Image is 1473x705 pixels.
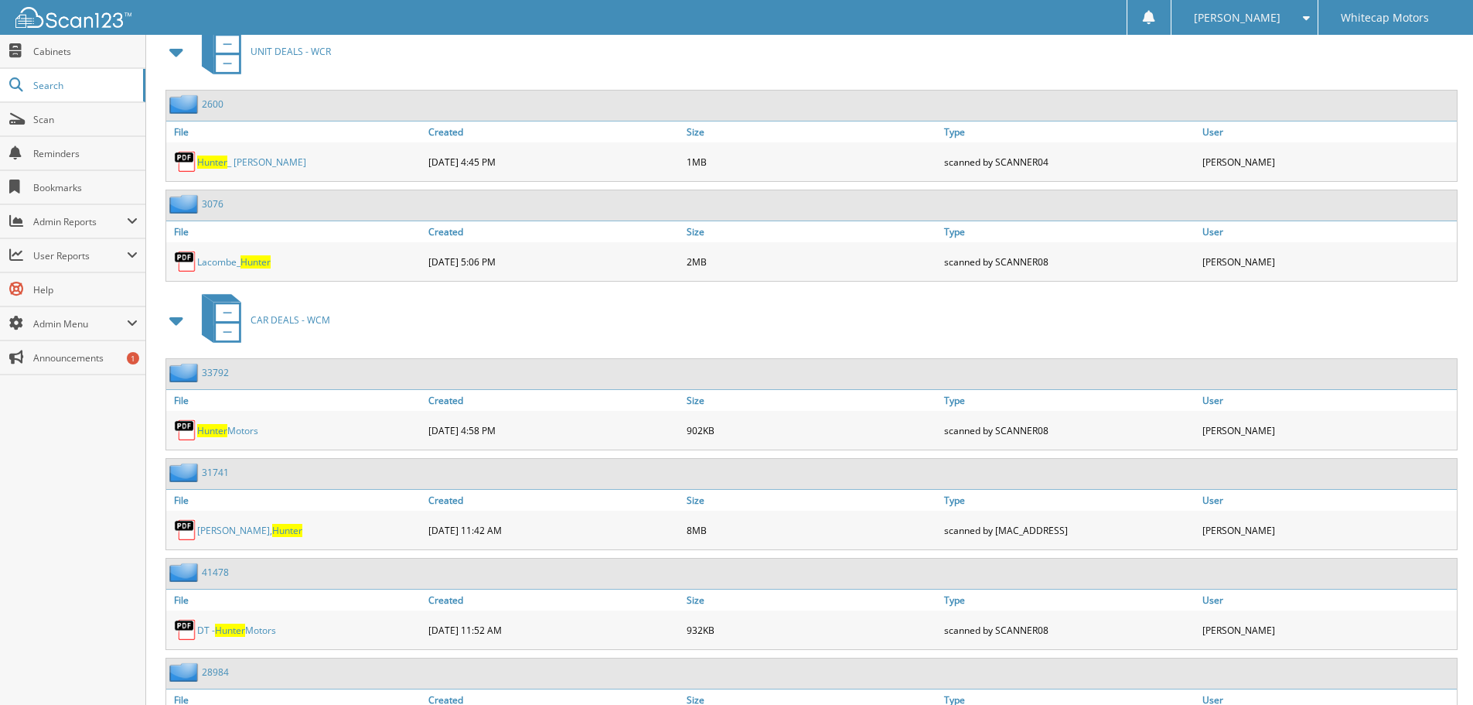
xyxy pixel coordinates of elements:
iframe: Chat Widget [1396,631,1473,705]
a: User [1199,390,1457,411]
div: [DATE] 5:06 PM [425,246,683,277]
a: 3076 [202,197,223,210]
a: File [166,590,425,611]
a: Created [425,590,683,611]
img: folder2.png [169,94,202,114]
span: Whitecap Motors [1341,13,1429,22]
div: 1MB [683,146,941,177]
a: Created [425,121,683,142]
div: 932KB [683,614,941,645]
div: 902KB [683,415,941,446]
span: Help [33,283,138,296]
a: UNIT DEALS - WCR [193,21,331,82]
a: Type [940,390,1199,411]
div: scanned by SCANNER08 [940,246,1199,277]
a: User [1199,490,1457,511]
img: PDF.png [174,419,197,442]
span: [PERSON_NAME] [1194,13,1280,22]
div: [PERSON_NAME] [1199,146,1457,177]
a: Type [940,590,1199,611]
span: CAR DEALS - WCM [251,313,330,327]
img: PDF.png [174,618,197,642]
img: folder2.png [169,662,202,682]
a: 41478 [202,566,229,579]
a: File [166,221,425,242]
div: scanned by SCANNER04 [940,146,1199,177]
img: scan123-logo-white.svg [15,7,131,28]
div: [DATE] 4:58 PM [425,415,683,446]
span: UNIT DEALS - WCR [251,45,331,58]
span: Cabinets [33,45,138,58]
img: folder2.png [169,363,202,382]
a: Size [683,121,941,142]
span: Announcements [33,351,138,364]
div: [PERSON_NAME] [1199,415,1457,446]
div: [PERSON_NAME] [1199,515,1457,546]
div: [PERSON_NAME] [1199,614,1457,645]
div: scanned by [MAC_ADDRESS] [940,515,1199,546]
div: 2MB [683,246,941,277]
a: DT -HunterMotors [197,624,276,637]
span: Hunter [215,624,245,637]
span: Hunter [197,156,227,169]
img: PDF.png [174,150,197,173]
div: [DATE] 4:45 PM [425,146,683,177]
a: Size [683,390,941,411]
a: 28984 [202,666,229,679]
img: folder2.png [169,463,202,482]
a: 2600 [202,98,223,111]
div: scanned by SCANNER08 [940,614,1199,645]
a: 31741 [202,466,229,479]
a: File [166,121,425,142]
span: Admin Reports [33,215,127,228]
a: File [166,390,425,411]
a: Type [940,490,1199,511]
a: CAR DEALS - WCM [193,289,330,351]
a: Created [425,490,683,511]
span: Bookmarks [33,181,138,194]
a: [PERSON_NAME],Hunter [197,524,302,537]
img: PDF.png [174,250,197,273]
span: Scan [33,113,138,126]
a: User [1199,221,1457,242]
a: Created [425,221,683,242]
span: Hunter [197,424,227,437]
span: User Reports [33,249,127,262]
img: PDF.png [174,518,197,542]
img: folder2.png [169,563,202,582]
div: scanned by SCANNER08 [940,415,1199,446]
div: [DATE] 11:52 AM [425,614,683,645]
span: Hunter [240,255,271,269]
a: Created [425,390,683,411]
div: [PERSON_NAME] [1199,246,1457,277]
div: [DATE] 11:42 AM [425,515,683,546]
div: 8MB [683,515,941,546]
span: Search [33,79,135,92]
div: 1 [127,352,139,364]
span: Admin Menu [33,317,127,330]
a: Size [683,221,941,242]
a: User [1199,121,1457,142]
a: Size [683,490,941,511]
a: Type [940,121,1199,142]
a: Size [683,590,941,611]
img: folder2.png [169,194,202,214]
a: 33792 [202,366,229,379]
span: Hunter [272,524,302,537]
a: Lacombe_Hunter [197,255,271,269]
a: HunterMotors [197,424,258,437]
span: Reminders [33,147,138,160]
a: Type [940,221,1199,242]
a: File [166,490,425,511]
a: User [1199,590,1457,611]
a: Hunter_ [PERSON_NAME] [197,156,306,169]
